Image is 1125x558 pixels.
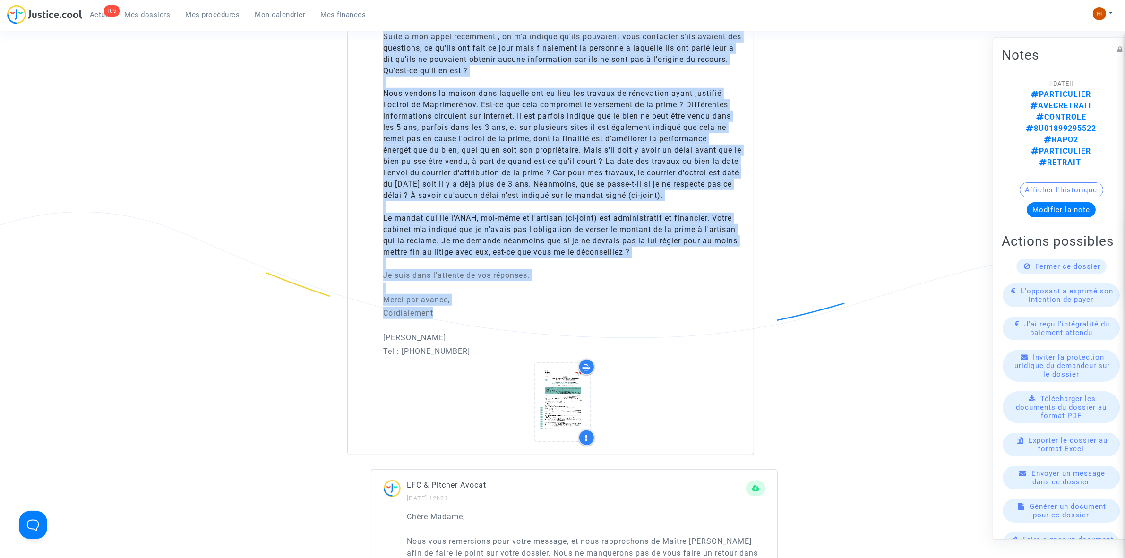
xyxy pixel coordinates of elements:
[7,5,82,24] img: jc-logo.svg
[1022,535,1114,552] span: Faire signer un document à un participant
[407,479,746,491] p: LFC & Pitcher Avocat
[104,5,120,17] div: 109
[1029,436,1108,453] span: Exporter le dossier au format Excel
[1044,135,1079,144] span: RAPO2
[383,345,742,357] p: Tel : [PHONE_NUMBER]
[1030,502,1107,519] span: Générer un document pour ce dossier
[383,31,742,77] li: Suite à mon appel récemment , on m'a indiqué qu'ils pouvaient vous contacter s'ils avaient des qu...
[383,294,742,306] p: Merci par avance,
[90,10,110,19] span: Actus
[117,8,178,22] a: Mes dossiers
[383,307,742,319] p: Cordialement
[125,10,171,19] span: Mes dossiers
[1030,101,1092,110] span: AVECRETRAIT
[1013,352,1110,378] span: Inviter la protection juridique du demandeur sur le dossier
[321,10,366,19] span: Mes finances
[178,8,248,22] a: Mes procédures
[1093,7,1106,20] img: fc99b196863ffcca57bb8fe2645aafd9
[1026,123,1097,132] span: 8U01899295522
[1021,286,1114,303] span: L'opposant a exprimé son intention de payer
[383,213,742,258] li: Le mandat qui lie l'ANAH, moi-même et l'artisan (ci-joint) est administratif et financier. Votre ...
[313,8,374,22] a: Mes finances
[383,479,407,503] img: ...
[248,8,313,22] a: Mon calendrier
[1049,79,1073,86] span: [[DATE]]
[1031,89,1091,98] span: PARTICULIER
[186,10,240,19] span: Mes procédures
[1025,319,1110,336] span: J'ai reçu l'intégralité du paiement attendu
[1002,46,1121,63] h2: Notes
[1020,182,1103,197] button: Afficher l'historique
[1036,262,1101,270] span: Fermer ce dossier
[1027,202,1096,217] button: Modifier la note
[1036,112,1086,121] span: CONTROLE
[19,511,47,539] iframe: Help Scout Beacon - Open
[407,495,448,502] small: [DATE] 12h21
[255,10,306,19] span: Mon calendrier
[383,332,742,343] p: [PERSON_NAME]
[1002,232,1121,249] h2: Actions possibles
[1039,157,1081,166] span: RETRAIT
[1016,394,1107,420] span: Télécharger les documents du dossier au format PDF
[383,269,742,281] p: Je suis dans l'attente de vos réponses.
[383,88,742,201] li: Nous vendons la maison dans laquelle ont eu lieu les travaux de rénovation ayant justifié l'octro...
[82,8,117,22] a: 109Actus
[1032,469,1106,486] span: Envoyer un message dans ce dossier
[1031,146,1091,155] span: PARTICULIER
[407,511,765,523] p: Chère Madame,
